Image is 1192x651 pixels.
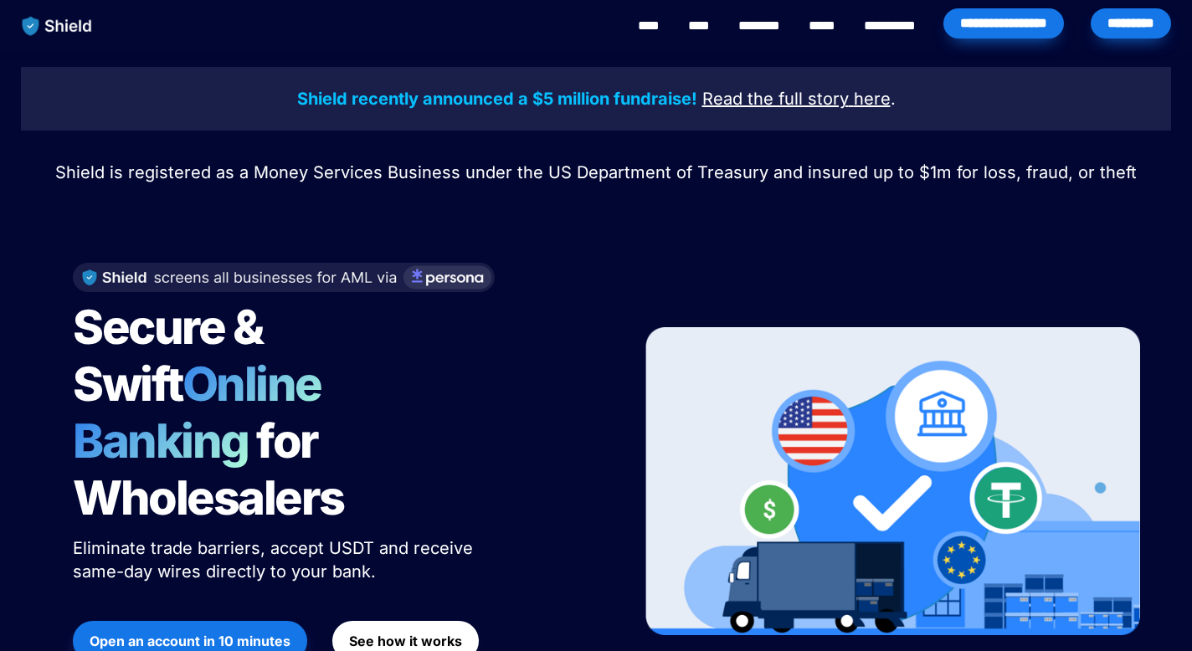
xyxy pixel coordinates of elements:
a: Read the full story [702,91,849,108]
a: here [854,91,891,108]
img: website logo [14,8,100,44]
strong: Open an account in 10 minutes [90,633,290,649]
strong: Shield recently announced a $5 million fundraise! [297,89,697,109]
span: for Wholesalers [73,413,344,526]
span: Secure & Swift [73,299,270,413]
u: Read the full story [702,89,849,109]
strong: See how it works [349,633,462,649]
span: . [891,89,896,109]
span: Online Banking [73,356,338,469]
span: Eliminate trade barriers, accept USDT and receive same-day wires directly to your bank. [73,538,478,582]
u: here [854,89,891,109]
span: Shield is registered as a Money Services Business under the US Department of Treasury and insured... [55,162,1137,182]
